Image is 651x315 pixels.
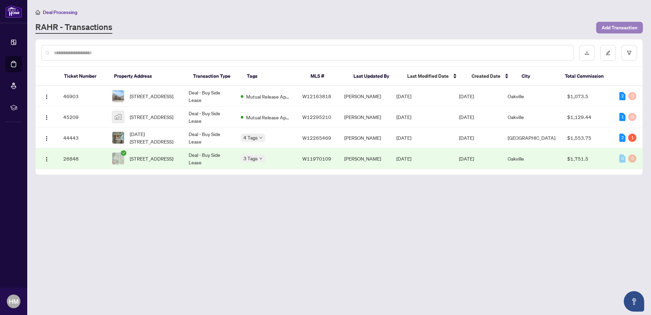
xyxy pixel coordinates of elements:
[109,67,187,86] th: Property Address
[183,148,235,169] td: Deal - Buy Side Lease
[516,67,559,86] th: City
[259,136,263,139] span: down
[43,9,77,15] span: Deal Processing
[396,93,411,99] span: [DATE]
[396,135,411,141] span: [DATE]
[44,136,49,141] img: Logo
[44,115,49,120] img: Logo
[624,291,644,312] button: Open asap
[502,127,562,148] td: [GEOGRAPHIC_DATA]
[628,92,636,100] div: 0
[35,21,112,34] a: RAHR - Transactions
[58,148,107,169] td: 26848
[243,154,258,162] span: 3 Tags
[246,93,290,100] span: Mutual Release Approved
[35,10,40,15] span: home
[259,157,263,160] span: down
[628,113,636,121] div: 0
[502,86,562,107] td: Oakville
[58,86,107,107] td: 46903
[5,5,22,18] img: logo
[302,114,331,120] span: W12295210
[58,127,107,148] td: 44443
[41,111,52,122] button: Logo
[130,113,173,121] span: [STREET_ADDRESS]
[627,50,632,55] span: filter
[58,107,107,127] td: 45209
[596,22,643,33] button: Add Transaction
[619,154,625,163] div: 0
[339,127,391,148] td: [PERSON_NAME]
[246,114,290,121] span: Mutual Release Approved
[562,107,614,127] td: $1,129.44
[396,155,411,162] span: [DATE]
[459,114,474,120] span: [DATE]
[302,155,331,162] span: W11970109
[472,72,501,80] span: Created Date
[130,155,173,162] span: [STREET_ADDRESS]
[339,86,391,107] td: [PERSON_NAME]
[339,148,391,169] td: [PERSON_NAME]
[112,90,124,102] img: thumbnail-img
[112,132,124,144] img: thumbnail-img
[402,67,466,86] th: Last Modified Date
[600,45,616,61] button: edit
[562,127,614,148] td: $1,553.75
[59,67,109,86] th: Ticket Number
[348,67,402,86] th: Last Updated By
[183,127,235,148] td: Deal - Buy Side Lease
[302,135,331,141] span: W12265469
[44,156,49,162] img: Logo
[619,92,625,100] div: 2
[112,153,124,164] img: thumbnail-img
[562,148,614,169] td: $1,751.5
[183,107,235,127] td: Deal - Buy Side Lease
[502,107,562,127] td: Oakville
[466,67,516,86] th: Created Date
[585,50,589,55] span: download
[628,134,636,142] div: 1
[579,45,595,61] button: download
[121,150,126,156] span: check-circle
[502,148,562,169] td: Oakville
[41,132,52,143] button: Logo
[112,111,124,123] img: thumbnail-img
[41,91,52,102] button: Logo
[602,22,637,33] span: Add Transaction
[459,155,474,162] span: [DATE]
[183,86,235,107] td: Deal - Buy Side Lease
[302,93,331,99] span: W12163818
[241,67,305,86] th: Tags
[305,67,348,86] th: MLS #
[621,45,637,61] button: filter
[243,134,258,141] span: 4 Tags
[339,107,391,127] td: [PERSON_NAME]
[628,154,636,163] div: 0
[559,67,613,86] th: Total Commission
[459,93,474,99] span: [DATE]
[619,113,625,121] div: 1
[396,114,411,120] span: [DATE]
[44,94,49,100] img: Logo
[562,86,614,107] td: $1,073.5
[130,92,173,100] span: [STREET_ADDRESS]
[606,50,610,55] span: edit
[130,130,178,145] span: [DATE][STREET_ADDRESS]
[407,72,449,80] span: Last Modified Date
[41,153,52,164] button: Logo
[459,135,474,141] span: [DATE]
[9,297,18,306] span: HM
[188,67,241,86] th: Transaction Type
[619,134,625,142] div: 2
